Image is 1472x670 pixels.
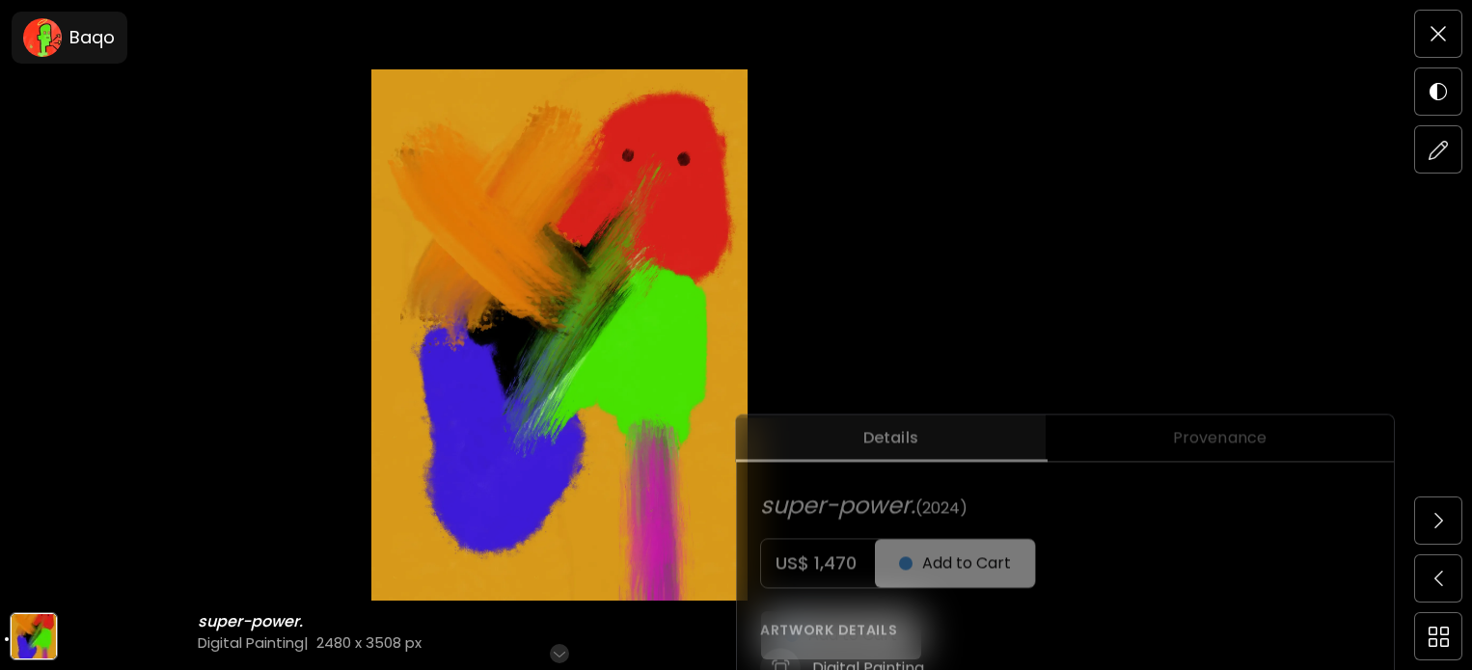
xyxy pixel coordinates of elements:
[1057,426,1382,449] span: Provenance
[761,551,875,575] h5: US$ 1,470
[760,489,915,521] span: super-power.
[198,612,308,631] h6: super-power.
[760,619,1371,640] h6: Artwork Details
[899,551,1011,575] span: Add to Cart
[748,426,1034,449] span: Details
[875,539,1035,587] button: Add to Cart
[915,496,968,519] span: (2024)
[69,26,116,49] h6: Baqo
[198,632,790,653] h4: Digital Painting | 2480 x 3508 px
